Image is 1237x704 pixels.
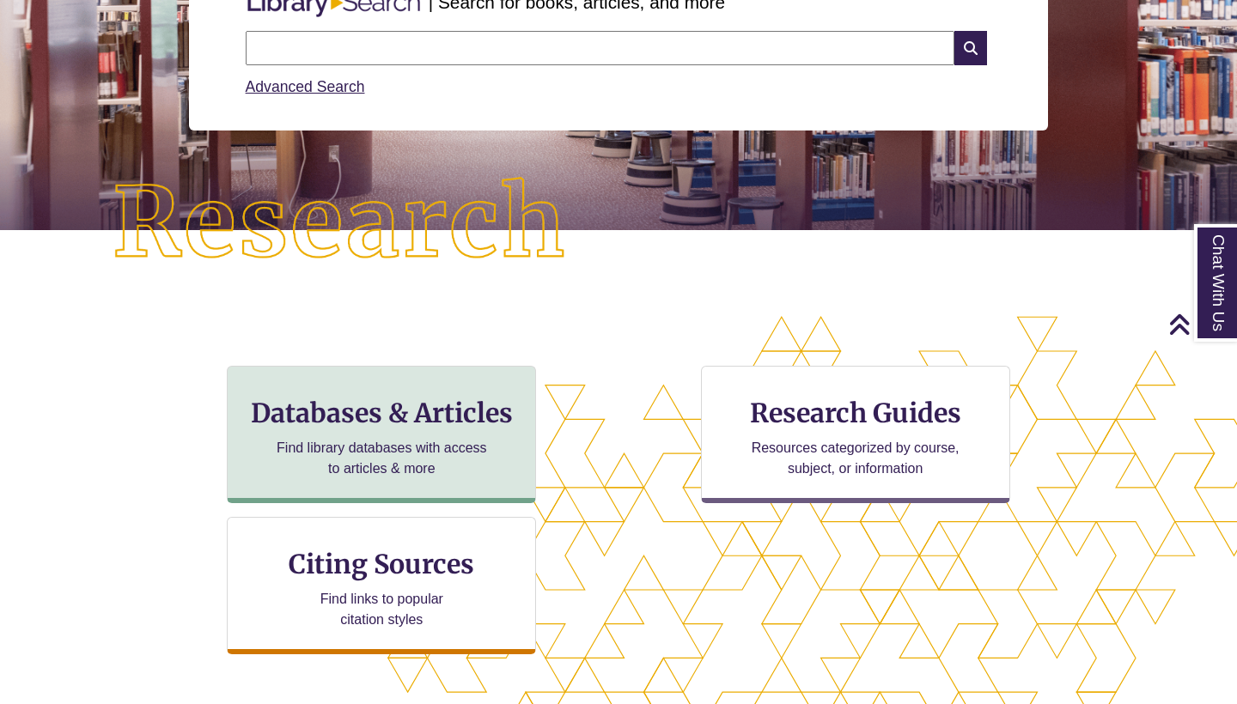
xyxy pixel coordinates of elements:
[954,31,987,65] i: Search
[246,78,365,95] a: Advanced Search
[277,548,487,580] h3: Citing Sources
[716,397,996,429] h3: Research Guides
[298,589,466,630] p: Find links to popular citation styles
[701,366,1010,503] a: Research Guides Resources categorized by course, subject, or information
[743,438,967,479] p: Resources categorized by course, subject, or information
[227,366,536,503] a: Databases & Articles Find library databases with access to articles & more
[1168,313,1233,336] a: Back to Top
[62,127,618,320] img: Research
[241,397,521,429] h3: Databases & Articles
[270,438,494,479] p: Find library databases with access to articles & more
[227,517,536,654] a: Citing Sources Find links to popular citation styles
